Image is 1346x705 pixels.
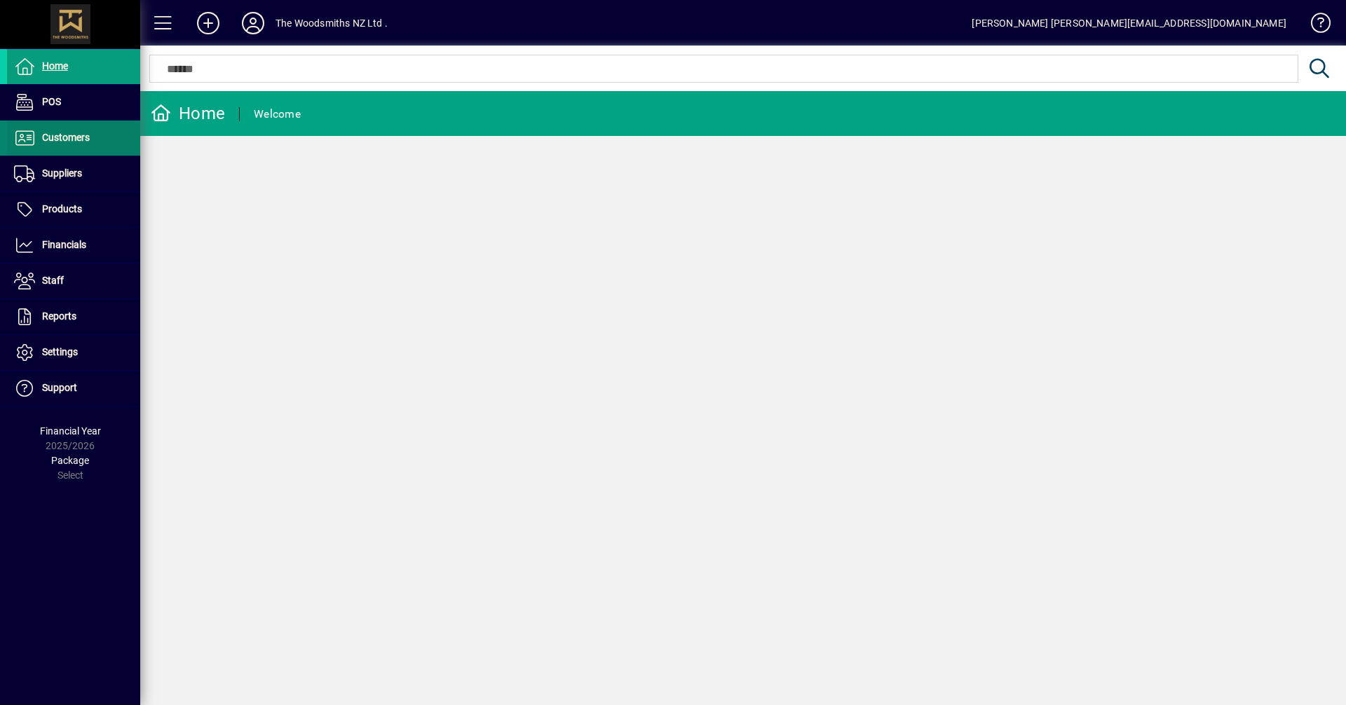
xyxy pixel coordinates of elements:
[42,96,61,107] span: POS
[254,103,301,125] div: Welcome
[42,346,78,357] span: Settings
[7,121,140,156] a: Customers
[42,310,76,322] span: Reports
[276,12,388,34] div: The Woodsmiths NZ Ltd .
[42,203,82,214] span: Products
[7,85,140,120] a: POS
[42,382,77,393] span: Support
[151,102,225,125] div: Home
[7,335,140,370] a: Settings
[42,275,64,286] span: Staff
[186,11,231,36] button: Add
[42,167,82,179] span: Suppliers
[42,239,86,250] span: Financials
[231,11,276,36] button: Profile
[42,132,90,143] span: Customers
[7,263,140,299] a: Staff
[7,156,140,191] a: Suppliers
[40,425,101,437] span: Financial Year
[972,12,1286,34] div: [PERSON_NAME] [PERSON_NAME][EMAIL_ADDRESS][DOMAIN_NAME]
[7,192,140,227] a: Products
[1300,3,1328,48] a: Knowledge Base
[7,371,140,406] a: Support
[51,455,89,466] span: Package
[7,228,140,263] a: Financials
[7,299,140,334] a: Reports
[42,60,68,71] span: Home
